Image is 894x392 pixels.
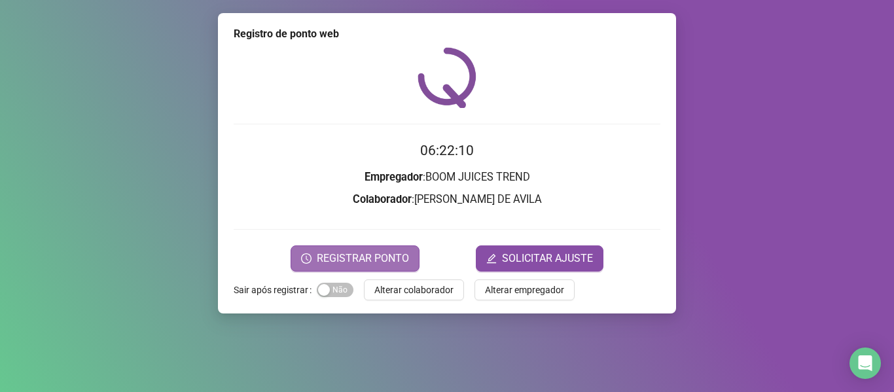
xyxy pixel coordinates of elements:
[234,191,660,208] h3: : [PERSON_NAME] DE AVILA
[849,347,881,379] div: Open Intercom Messenger
[502,251,593,266] span: SOLICITAR AJUSTE
[420,143,474,158] time: 06:22:10
[364,279,464,300] button: Alterar colaborador
[234,26,660,42] div: Registro de ponto web
[418,47,476,108] img: QRPoint
[486,253,497,264] span: edit
[365,171,423,183] strong: Empregador
[234,169,660,186] h3: : BOOM JUICES TREND
[317,251,409,266] span: REGISTRAR PONTO
[474,279,575,300] button: Alterar empregador
[301,253,312,264] span: clock-circle
[374,283,454,297] span: Alterar colaborador
[234,279,317,300] label: Sair após registrar
[476,245,603,272] button: editSOLICITAR AJUSTE
[485,283,564,297] span: Alterar empregador
[291,245,420,272] button: REGISTRAR PONTO
[353,193,412,205] strong: Colaborador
